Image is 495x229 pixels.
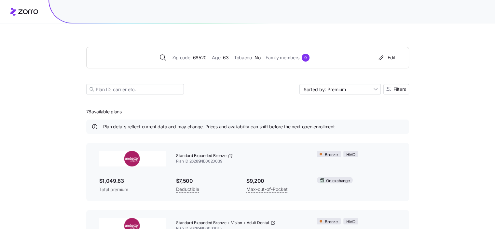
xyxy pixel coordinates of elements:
[326,178,350,184] span: On exchange
[325,219,338,225] span: Bronze
[176,185,199,193] span: Deductible
[176,159,307,164] span: Plan ID: 26289NE0020039
[325,152,338,158] span: Bronze
[223,54,228,61] span: 63
[266,54,299,61] span: Family members
[176,220,269,226] span: Standard Expanded Bronze + Vision + Adult Dental
[172,54,190,61] span: Zip code
[393,87,406,92] span: Filters
[103,123,335,130] span: Plan details reflect current data and may change. Prices and availability can shift before the ne...
[86,84,184,94] input: Plan ID, carrier etc.
[86,108,122,115] span: 78 available plans
[176,153,227,159] span: Standard Expanded Bronze
[377,54,396,61] div: Edit
[246,185,288,193] span: Max-out-of-Pocket
[383,84,409,94] button: Filters
[246,177,306,185] span: $9,200
[346,219,355,225] span: HMO
[234,54,252,61] span: Tobacco
[346,152,355,158] span: HMO
[193,54,207,61] span: 68520
[99,186,166,193] span: Total premium
[375,52,398,63] button: Edit
[176,177,236,185] span: $7,500
[299,84,381,94] input: Sort by
[302,54,309,62] div: 0
[254,54,260,61] span: No
[99,151,166,166] img: Ambetter
[99,177,166,185] span: $1,049.83
[212,54,220,61] span: Age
